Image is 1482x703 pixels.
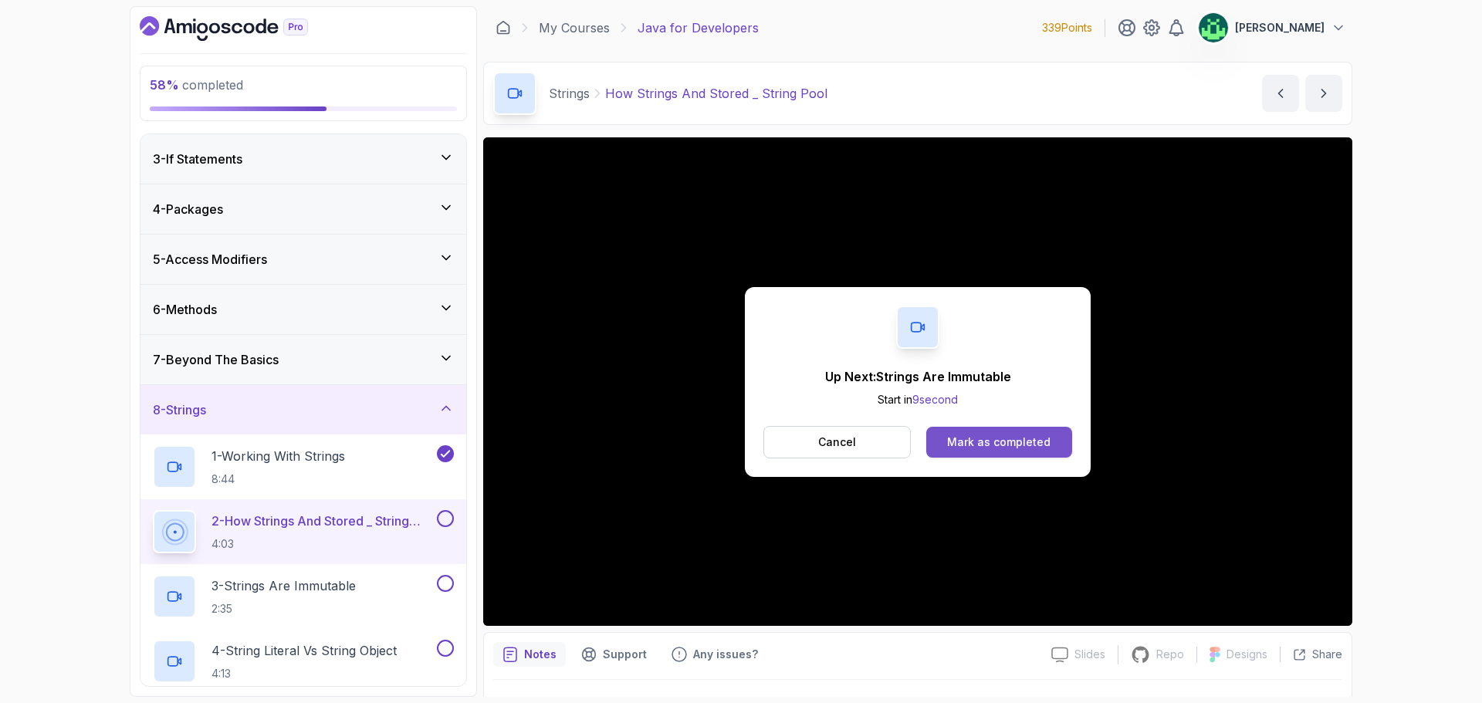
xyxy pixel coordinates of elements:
button: Mark as completed [926,427,1072,458]
button: notes button [493,642,566,667]
h3: 7 - Beyond The Basics [153,350,279,369]
p: 3 - Strings Are Immutable [211,576,356,595]
button: previous content [1262,75,1299,112]
a: Dashboard [496,20,511,35]
p: Java for Developers [638,19,759,37]
p: Strings [549,84,590,103]
button: 3-Strings Are Immutable2:35 [153,575,454,618]
p: Support [603,647,647,662]
span: completed [150,77,243,93]
p: Any issues? [693,647,758,662]
h3: 6 - Methods [153,300,217,319]
p: 2:35 [211,601,356,617]
p: Slides [1074,647,1105,662]
h3: 3 - If Statements [153,150,242,168]
button: Feedback button [662,642,767,667]
div: Mark as completed [947,434,1051,450]
button: 5-Access Modifiers [140,235,466,284]
button: next content [1305,75,1342,112]
iframe: 2 - How Strings and Stored _ String Pool [483,137,1352,626]
span: 9 second [912,393,958,406]
button: 2-How Strings And Stored _ String Pool4:03 [153,510,454,553]
span: 58 % [150,77,179,93]
p: 1 - Working With Strings [211,447,345,465]
p: Designs [1227,647,1267,662]
button: 1-Working With Strings8:44 [153,445,454,488]
button: 7-Beyond The Basics [140,335,466,384]
p: 2 - How Strings And Stored _ String Pool [211,512,434,530]
button: 8-Strings [140,385,466,434]
button: user profile image[PERSON_NAME] [1198,12,1346,43]
p: 4:03 [211,536,434,552]
p: Notes [524,647,557,662]
button: 4-String Literal Vs String Object4:13 [153,640,454,683]
p: 4 - String Literal Vs String Object [211,641,397,660]
p: 4:13 [211,666,397,681]
button: Share [1280,647,1342,662]
button: Support button [572,642,656,667]
button: 3-If Statements [140,134,466,184]
p: Up Next: Strings Are Immutable [825,367,1011,386]
p: 339 Points [1042,20,1092,35]
a: My Courses [539,19,610,37]
p: Share [1312,647,1342,662]
button: Cancel [763,426,911,458]
button: 4-Packages [140,184,466,234]
h3: 5 - Access Modifiers [153,250,267,269]
a: Dashboard [140,16,343,41]
button: 6-Methods [140,285,466,334]
p: 8:44 [211,471,345,487]
h3: 4 - Packages [153,200,223,218]
h3: 8 - Strings [153,401,206,419]
p: Repo [1156,647,1184,662]
p: Cancel [818,434,856,450]
p: [PERSON_NAME] [1235,20,1325,35]
p: Start in [825,392,1011,407]
p: How Strings And Stored _ String Pool [605,84,827,103]
img: user profile image [1199,13,1228,42]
